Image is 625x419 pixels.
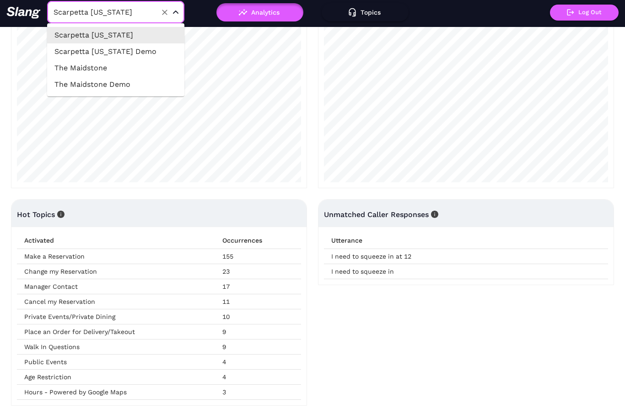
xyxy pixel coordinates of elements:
[215,312,301,327] td: 10
[216,11,303,17] a: Analytics
[17,312,215,327] td: Private Events/Private Dining
[324,251,608,266] td: I need to squeeze in at 12
[324,212,438,221] span: Unmatched Caller Responses
[215,281,301,297] td: 17
[47,29,184,46] li: Scarpetta [US_STATE]
[215,266,301,281] td: 23
[215,357,301,372] td: 4
[55,213,65,220] span: info-circle
[17,266,215,281] td: Change my Reservation
[216,5,303,24] button: Analytics
[47,79,184,95] li: The Maidstone Demo
[17,357,215,372] td: Public Events
[17,212,65,221] span: Hot Topics
[17,387,215,402] td: Hours - Powered by Google Maps
[215,372,301,387] td: 4
[215,251,301,266] td: 155
[6,9,41,21] img: 623511267c55cb56e2f2a487_logo2.png
[47,62,184,79] li: The Maidstone
[429,213,438,220] span: info-circle
[215,234,301,251] th: Occurrences
[550,7,619,23] button: Log Out
[17,281,215,297] td: Manager Contact
[17,297,215,312] td: Cancel my Reservation
[17,251,215,266] td: Make a Reservation
[324,234,608,251] th: Utterance
[158,8,171,21] button: Clear
[17,342,215,357] td: Walk In Questions
[17,234,215,251] th: Activated
[215,387,301,402] td: 3
[215,327,301,342] td: 9
[170,9,181,20] button: Close
[47,46,184,62] li: Scarpetta [US_STATE] Demo
[215,342,301,357] td: 9
[215,297,301,312] td: 11
[324,266,608,281] td: I need to squeeze in
[17,372,215,387] td: Age Restriction
[322,5,409,24] button: Topics
[17,327,215,342] td: Place an Order for Delivery/Takeout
